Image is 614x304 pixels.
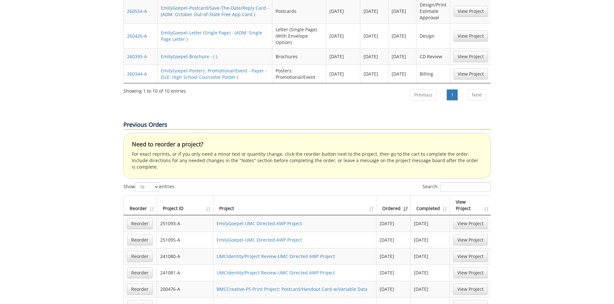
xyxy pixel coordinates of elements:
[360,23,388,48] td: [DATE]
[360,65,388,83] td: [DATE]
[453,235,488,245] a: View Project
[127,267,153,278] a: Reorder
[410,89,437,100] a: Previous
[127,284,153,295] a: Reorder
[453,51,488,62] a: View Project
[132,151,482,170] p: For exact reprints, or if you only need a minor text or quantity change, click the reorder button...
[217,270,335,276] a: UMCIdentity/Project Review-UMC Directed AWP Project
[468,89,486,100] a: Next
[132,141,482,148] h4: Need to reorder a project?
[161,5,269,17] a: EmilyGoepel-Postcard/Save-The-Date/Reply Card - (ADM: October Out-of-State Free App Card )
[411,281,450,297] td: [DATE]
[123,182,174,192] label: Show entries
[127,218,153,229] a: Reorder
[217,220,302,226] a: EmilyGoepel-UMC Directed AWP Project
[441,182,491,192] input: Search:
[376,248,411,264] td: [DATE]
[423,182,491,192] label: Search:
[376,232,411,248] td: [DATE]
[416,23,450,48] td: Design
[127,8,147,14] a: 260554-A
[411,232,450,248] td: [DATE]
[157,281,213,297] td: 200476-A
[376,196,411,215] th: Ordered: activate to sort column ascending
[416,65,450,83] td: Billing
[127,251,153,262] a: Reorder
[157,232,213,248] td: 251095-A
[123,121,491,130] p: Previous Orders
[124,196,157,215] th: Reorder: activate to sort column ascending
[127,33,147,39] a: 260426-A
[450,196,491,215] th: View Project: activate to sort column ascending
[217,253,335,259] a: UMCIdentity/Project Review-UMC Directed AWP Project
[453,218,488,229] a: View Project
[127,235,153,245] a: Reorder
[411,264,450,281] td: [DATE]
[161,53,217,60] a: EmilyGoepel-Brochure - ( )
[157,248,213,264] td: 241080-A
[376,215,411,232] td: [DATE]
[272,48,326,65] td: Brochures
[213,196,377,215] th: Project: activate to sort column ascending
[411,215,450,232] td: [DATE]
[157,215,213,232] td: 251093-A
[161,68,267,80] a: EmilyGoepel-Posters: Promotional/Event - Paper - (SLE: High School Counselor Poster )
[453,267,488,278] a: View Project
[388,48,416,65] td: [DATE]
[453,284,488,295] a: View Project
[217,237,302,243] a: EmilyGoepel-UMC Directed AWP Project
[326,65,360,83] td: [DATE]
[411,196,450,215] th: Completed: activate to sort column ascending
[453,69,488,79] a: View Project
[453,251,488,262] a: View Project
[127,53,147,60] a: 260395-A
[376,281,411,297] td: [DATE]
[326,23,360,48] td: [DATE]
[135,182,159,192] select: Showentries
[453,31,488,41] a: View Project
[272,23,326,48] td: Letter (Single Page) (With Envelope Option)
[447,89,458,100] a: 1
[326,48,360,65] td: [DATE]
[161,30,262,42] a: EmilyGoepel-Letter (Single Page) - (ADM: Single Page Letter )
[388,23,416,48] td: [DATE]
[376,264,411,281] td: [DATE]
[416,48,450,65] td: CD Review
[157,264,213,281] td: 241081-A
[453,6,488,17] a: View Project
[127,71,147,77] a: 260344-A
[217,286,367,292] a: BMCCreative-PS Print Project: Postcard/Handout Card w/Variable Data
[123,85,186,94] div: Showing 1 to 10 of 10 entries
[411,248,450,264] td: [DATE]
[388,65,416,83] td: [DATE]
[157,196,213,215] th: Project ID: activate to sort column ascending
[272,65,326,83] td: Posters: Promotional/Event
[360,48,388,65] td: [DATE]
